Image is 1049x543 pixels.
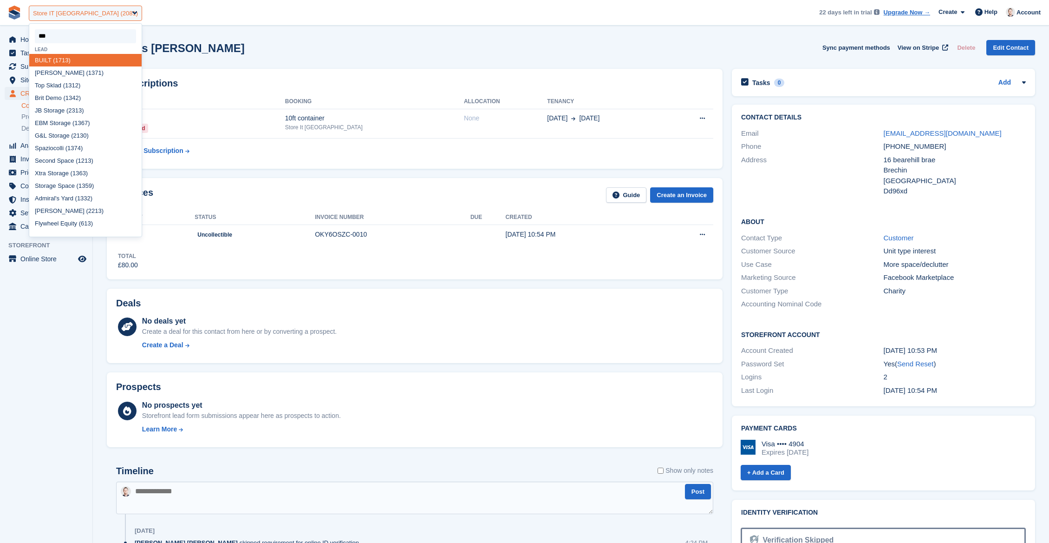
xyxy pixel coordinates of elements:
[762,440,808,448] div: Visa •••• 4904
[741,233,884,244] div: Contact Type
[894,40,950,55] a: View on Stripe
[884,176,1026,186] div: [GEOGRAPHIC_DATA]
[938,7,957,17] span: Create
[1006,7,1015,17] img: Jeff Knox
[579,113,599,123] span: [DATE]
[21,113,50,121] span: Prospects
[29,142,142,154] div: Spaziocolli ( 74)
[5,252,88,265] a: menu
[547,113,567,123] span: [DATE]
[315,210,470,225] th: Invoice number
[741,217,1026,226] h2: About
[21,101,88,110] a: Contacts
[65,82,72,89] span: 13
[741,425,1026,432] h2: Payment cards
[986,40,1035,55] a: Edit Contact
[62,57,68,64] span: 13
[29,129,142,142] div: G&L Storage (2 0)
[884,246,1026,257] div: Unit type interest
[898,43,939,53] span: View on Stripe
[20,206,76,219] span: Settings
[752,79,770,87] h2: Tasks
[142,424,341,434] a: Learn More
[29,117,142,129] div: EBM Storage ( 67)
[72,170,79,177] span: 13
[884,345,1026,356] div: [DATE] 10:53 PM
[142,316,337,327] div: No deals yet
[29,47,142,52] div: Lead
[95,232,101,239] span: 13
[116,113,285,123] div: 104641
[741,259,884,270] div: Use Case
[29,104,142,117] div: JB Storage (23 )
[998,78,1011,88] a: Add
[285,123,464,132] div: Store It [GEOGRAPHIC_DATA]
[77,195,84,202] span: 13
[884,359,1026,370] div: Yes
[29,179,142,192] div: Storage Space ( 59)
[285,113,464,123] div: 10ft container
[29,54,142,66] div: BUILT (17 )
[21,112,88,122] a: Prospects 23
[29,79,142,92] div: Top Sklad ( 12)
[285,94,464,109] th: Booking
[21,124,38,133] span: Deals
[20,166,76,179] span: Pricing
[741,440,756,455] img: Visa Logo
[464,113,547,123] div: None
[506,230,655,239] div: [DATE] 10:54 PM
[135,527,155,535] div: [DATE]
[29,92,142,104] div: Brit Demo ( 42)
[116,298,141,309] h2: Deals
[762,448,808,457] div: Expires [DATE]
[88,69,95,76] span: 13
[29,217,142,230] div: Flywheel Equity (6 )
[20,60,76,73] span: Subscriptions
[741,359,884,370] div: Password Set
[142,400,341,411] div: No prospects yet
[5,220,88,233] a: menu
[884,372,1026,383] div: 2
[20,179,76,192] span: Coupons
[128,42,245,54] h2: Mrs [PERSON_NAME]
[74,119,81,126] span: 13
[29,205,142,217] div: [PERSON_NAME] (22 )
[650,187,713,203] a: Create an Invoice
[20,33,76,46] span: Home
[547,94,668,109] th: Tenancy
[895,360,936,368] span: ( )
[5,139,88,152] a: menu
[658,466,664,476] input: Show only notes
[20,73,76,86] span: Sites
[116,146,183,156] div: Create a Subscription
[741,385,884,396] div: Last Login
[5,179,88,192] a: menu
[874,9,880,15] img: icon-info-grey-7440780725fd019a000dd9b08b2336e03edf1995a4989e88bcd33f0948082b44.svg
[5,46,88,60] a: menu
[658,466,713,476] label: Show only notes
[33,9,138,18] div: Store IT [GEOGRAPHIC_DATA] (2081)
[116,78,713,89] h2: Subscriptions
[116,382,161,392] h2: Prospects
[884,8,930,17] a: Upgrade Now →
[142,340,183,350] div: Create a Deal
[884,234,914,242] a: Customer
[67,145,74,152] span: 13
[118,260,138,270] div: £80.00
[5,33,88,46] a: menu
[884,129,1002,137] a: [EMAIL_ADDRESS][DOMAIN_NAME]
[20,220,76,233] span: Capital
[884,141,1026,152] div: [PHONE_NUMBER]
[29,167,142,179] div: Xtra Storage ( 63)
[116,466,154,477] h2: Timeline
[195,230,235,239] span: Uncollectible
[741,299,884,310] div: Accounting Nominal Code
[116,210,195,225] th: Amount
[741,509,1026,517] h2: Identity verification
[77,253,88,265] a: Preview store
[984,7,997,17] span: Help
[822,40,890,55] button: Sync payment methods
[1016,8,1041,17] span: Account
[7,6,21,20] img: stora-icon-8386f47178a22dfd0bd8f6a31ec36ba5ce8667c1dd55bd0f319d3a0aa187defe.svg
[20,252,76,265] span: Online Store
